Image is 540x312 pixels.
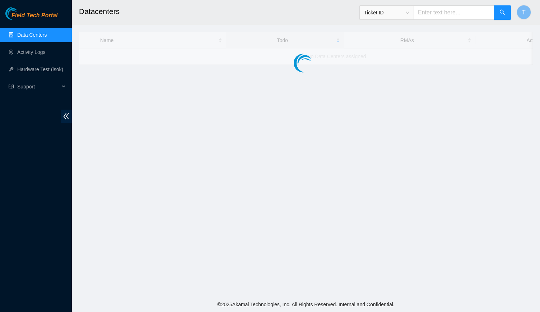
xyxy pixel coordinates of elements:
a: Data Centers [17,32,47,38]
span: T [522,8,526,17]
span: double-left [61,110,72,123]
span: Ticket ID [364,7,409,18]
a: Hardware Test (isok) [17,66,63,72]
button: T [517,5,531,19]
input: Enter text here... [414,5,494,20]
footer: © 2025 Akamai Technologies, Inc. All Rights Reserved. Internal and Confidential. [72,297,540,312]
button: search [494,5,511,20]
span: Support [17,79,60,94]
a: Akamai TechnologiesField Tech Portal [5,13,57,22]
span: read [9,84,14,89]
span: search [499,9,505,16]
a: Activity Logs [17,49,46,55]
span: Field Tech Portal [11,12,57,19]
img: Akamai Technologies [5,7,36,20]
